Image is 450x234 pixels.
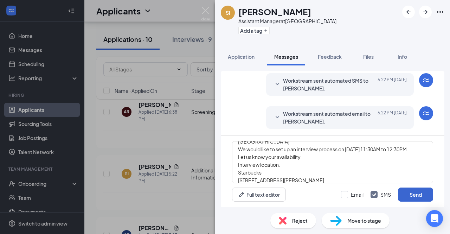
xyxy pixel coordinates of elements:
[419,6,432,18] button: ArrowRight
[378,77,407,92] span: [DATE] 6:22 PM
[226,9,230,16] div: SI
[398,53,407,60] span: Info
[232,188,286,202] button: Full text editorPen
[283,77,375,92] span: Workstream sent automated SMS to [PERSON_NAME].
[378,110,407,125] span: [DATE] 6:22 PM
[422,109,430,118] svg: WorkstreamLogo
[422,76,430,84] svg: WorkstreamLogo
[436,8,444,16] svg: Ellipses
[264,29,268,33] svg: Plus
[232,141,433,183] textarea: Hello, [PERSON_NAME] My name is KP. I am the owner of [PERSON_NAME] in [GEOGRAPHIC_DATA], [GEOGRA...
[238,27,270,34] button: PlusAdd a tag
[238,18,336,25] div: Assistant Manager at [GEOGRAPHIC_DATA]
[274,53,298,60] span: Messages
[421,8,430,16] svg: ArrowRight
[426,210,443,227] div: Open Intercom Messenger
[318,53,342,60] span: Feedback
[347,217,381,224] span: Move to stage
[398,188,433,202] button: Send
[273,80,282,89] svg: SmallChevronDown
[404,8,413,16] svg: ArrowLeftNew
[292,217,308,224] span: Reject
[273,113,282,122] svg: SmallChevronDown
[238,6,311,18] h1: [PERSON_NAME]
[402,6,415,18] button: ArrowLeftNew
[363,53,374,60] span: Files
[238,191,245,198] svg: Pen
[228,53,255,60] span: Application
[283,110,375,125] span: Workstream sent automated email to [PERSON_NAME].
